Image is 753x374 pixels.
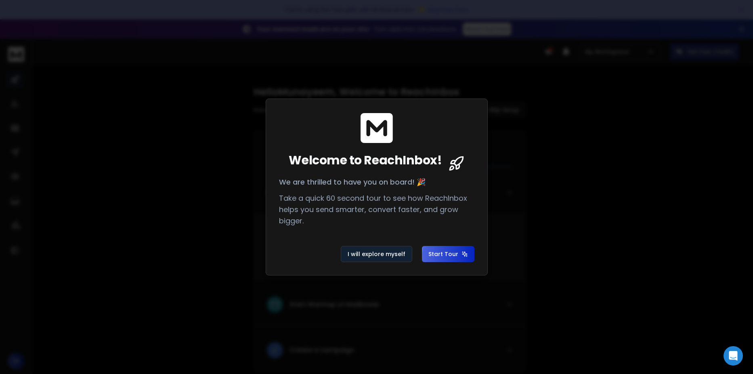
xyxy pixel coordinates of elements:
[724,346,743,366] div: Open Intercom Messenger
[279,193,474,227] p: Take a quick 60 second tour to see how ReachInbox helps you send smarter, convert faster, and gro...
[279,176,474,188] p: We are thrilled to have you on board! 🎉
[341,246,412,262] button: I will explore myself
[428,250,468,258] span: Start Tour
[422,246,474,262] button: Start Tour
[289,153,442,168] span: Welcome to ReachInbox!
